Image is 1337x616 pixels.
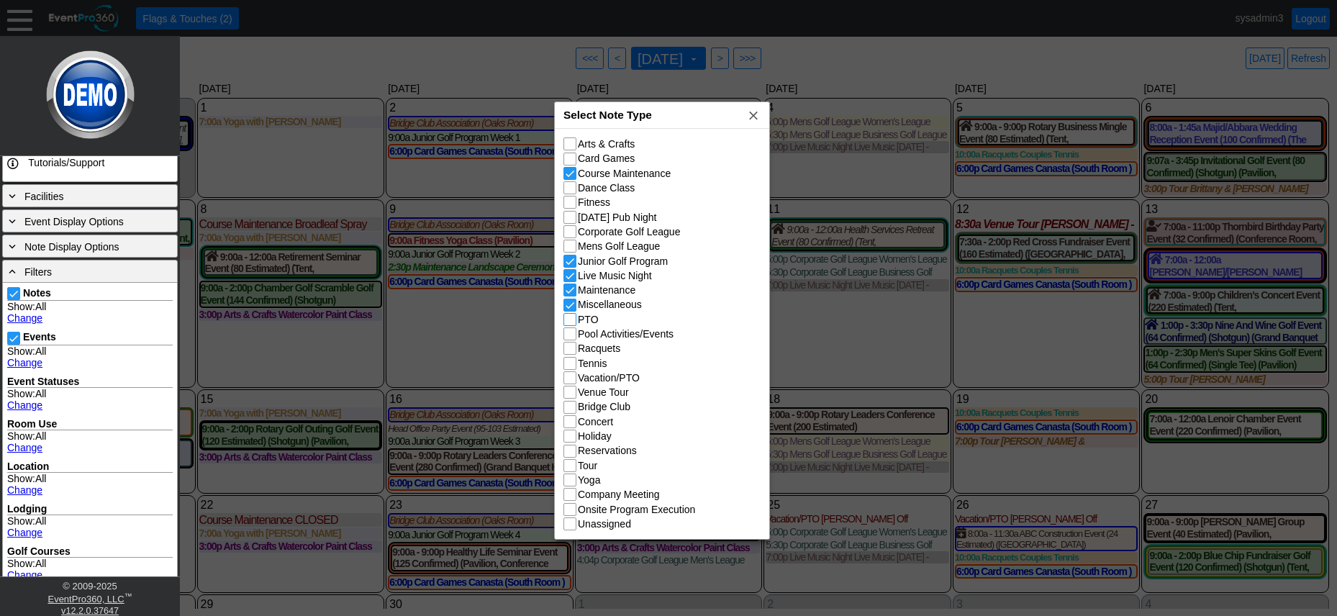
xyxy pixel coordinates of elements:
div: Lodging [7,503,173,515]
span: Facilities [24,191,63,202]
a: Change [7,357,42,368]
label: Events [23,331,56,343]
label: Mens Golf League [578,240,660,252]
div: Golf Courses [7,545,173,558]
a: Change [7,442,42,453]
span: Event Display Options [24,216,124,227]
div: Show: [7,473,173,496]
div: Facilities [6,188,174,204]
label: Arts & Crafts [578,138,635,150]
label: Holiday [578,430,612,442]
label: Dance Class [578,182,635,194]
label: [DATE] Pub Night [578,212,656,223]
div: Room Use [7,418,173,430]
a: Change [7,399,42,411]
span: Note Display Options [24,241,119,253]
a: Change [7,569,42,581]
label: Tennis [578,358,607,369]
label: Yoga [578,474,600,486]
label: Miscellaneous [578,299,642,310]
td: Tutorials/Support [22,150,151,176]
div: Show: [7,345,173,368]
span: All [35,430,47,442]
label: Pool Activities/Events [578,328,674,340]
label: Concert [578,416,613,427]
label: Bridge Club [578,401,630,412]
label: Onsite Program Execution [578,504,695,515]
label: Tour [578,460,597,471]
span: All [35,515,47,527]
label: Unassigned [578,518,631,530]
a: EventPro360, LLC [47,594,124,604]
span: Select Note Type [563,109,652,121]
div: Show: [7,388,173,411]
div: Show: [7,430,173,453]
label: Vacation/PTO [578,372,640,384]
span: All [35,301,47,312]
sup: ™ [124,592,132,600]
span: All [35,558,47,569]
div: © 2009- 2025 [4,581,176,592]
span: All [35,345,47,357]
a: Change [7,527,42,538]
label: Racquets [578,343,620,354]
label: Notes [23,287,51,299]
div: Location [7,461,173,473]
label: Company Meeting [578,489,660,500]
label: Card Games [578,153,635,164]
img: Logo [42,36,138,153]
div: Show: [7,515,173,538]
label: Fitness [578,196,610,208]
div: Note Display Options [6,238,174,254]
label: Course Maintenance [578,168,671,179]
label: PTO [578,314,599,325]
a: Change [7,312,42,324]
div: Filters [6,263,174,279]
tr: Tutorials/Support [3,150,177,176]
label: Venue Tour [578,386,629,398]
div: Show: [7,558,173,581]
span: All [35,473,47,484]
div: Event Statuses [7,376,173,388]
div: Show: [7,301,173,324]
label: Corporate Golf League [578,226,680,237]
label: Junior Golf Program [578,255,668,267]
a: Change [7,484,42,496]
label: Reservations [578,445,637,456]
div: Event Display Options [6,213,174,229]
label: Live Music Night [578,270,652,281]
span: Filters [24,266,52,278]
label: Maintenance [578,284,635,296]
span: All [35,388,47,399]
a: v12.2.0.37647 [61,606,119,616]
